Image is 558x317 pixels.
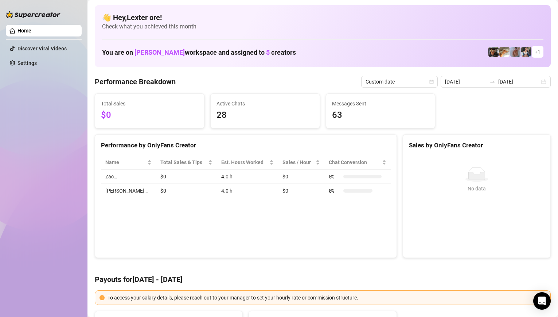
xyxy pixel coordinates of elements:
[489,79,495,85] span: to
[17,46,67,51] a: Discover Viral Videos
[533,292,551,310] div: Open Intercom Messenger
[366,76,433,87] span: Custom date
[101,155,156,170] th: Name
[445,78,487,86] input: Start date
[216,108,314,122] span: 28
[101,140,391,150] div: Performance by OnlyFans Creator
[535,48,541,56] span: + 1
[412,185,542,193] div: No data
[332,108,429,122] span: 63
[499,47,510,57] img: Zac
[488,47,499,57] img: Nathan
[221,158,268,166] div: Est. Hours Worked
[101,100,198,108] span: Total Sales
[329,158,381,166] span: Chat Conversion
[217,170,278,184] td: 4.0 h
[101,170,156,184] td: Zac…
[216,100,314,108] span: Active Chats
[101,108,198,122] span: $0
[6,11,61,18] img: logo-BBDzfeDw.svg
[329,187,340,195] span: 0 %
[102,23,543,31] span: Check what you achieved this month
[329,173,340,181] span: 0 %
[17,60,37,66] a: Settings
[332,100,429,108] span: Messages Sent
[95,274,551,285] h4: Payouts for [DATE] - [DATE]
[102,12,543,23] h4: 👋 Hey, Lexter ore !
[102,49,296,57] h1: You are on workspace and assigned to creators
[156,170,217,184] td: $0
[510,47,520,57] img: Joey
[266,49,270,56] span: 5
[101,184,156,198] td: [PERSON_NAME]…
[217,184,278,198] td: 4.0 h
[278,184,324,198] td: $0
[17,28,31,34] a: Home
[282,158,314,166] span: Sales / Hour
[108,294,546,302] div: To access your salary details, please reach out to your manager to set your hourly rate or commis...
[156,184,217,198] td: $0
[409,140,545,150] div: Sales by OnlyFans Creator
[498,78,540,86] input: End date
[521,47,531,57] img: Katy
[99,295,105,300] span: exclamation-circle
[278,170,324,184] td: $0
[429,80,434,84] span: calendar
[156,155,217,170] th: Total Sales & Tips
[160,158,207,166] span: Total Sales & Tips
[95,77,176,87] h4: Performance Breakdown
[324,155,391,170] th: Chat Conversion
[278,155,324,170] th: Sales / Hour
[105,158,146,166] span: Name
[489,79,495,85] span: swap-right
[134,49,185,56] span: [PERSON_NAME]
